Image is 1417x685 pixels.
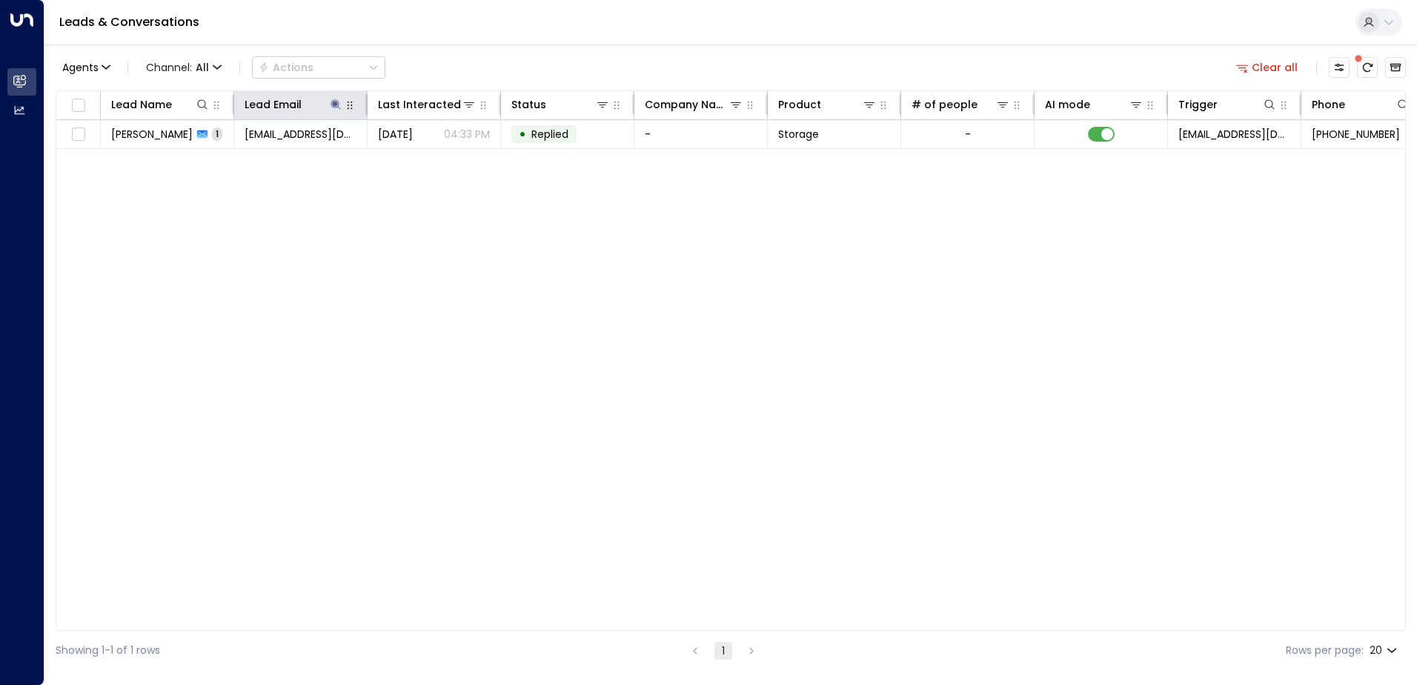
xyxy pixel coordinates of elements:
[59,13,199,30] a: Leads & Conversations
[111,127,193,142] span: Matthew Slee
[965,127,971,142] div: -
[778,96,821,113] div: Product
[778,127,819,142] span: Storage
[444,127,490,142] p: 04:33 PM
[378,96,461,113] div: Last Interacted
[245,96,343,113] div: Lead Email
[111,96,172,113] div: Lead Name
[56,57,116,78] button: Agents
[714,642,732,660] button: page 1
[645,96,729,113] div: Company Name
[1312,96,1410,113] div: Phone
[1312,127,1400,142] span: +447380727853
[1357,57,1378,78] span: There are new threads available. Refresh the grid to view the latest updates.
[1230,57,1304,78] button: Clear all
[378,127,413,142] span: Sep 25, 2025
[140,57,228,78] span: Channel:
[1178,96,1277,113] div: Trigger
[1329,57,1350,78] button: Customize
[140,57,228,78] button: Channel:All
[196,62,209,73] span: All
[686,641,761,660] nav: pagination navigation
[111,96,210,113] div: Lead Name
[1178,127,1290,142] span: leads@space-station.co.uk
[511,96,546,113] div: Status
[645,96,743,113] div: Company Name
[912,96,978,113] div: # of people
[511,96,610,113] div: Status
[634,120,768,148] td: -
[378,96,477,113] div: Last Interacted
[778,96,877,113] div: Product
[1385,57,1406,78] button: Archived Leads
[259,61,313,74] div: Actions
[252,56,385,79] div: Button group with a nested menu
[69,96,87,115] span: Toggle select all
[212,128,222,140] span: 1
[912,96,1010,113] div: # of people
[519,122,526,147] div: •
[56,643,160,658] div: Showing 1-1 of 1 rows
[1312,96,1345,113] div: Phone
[1045,96,1090,113] div: AI mode
[245,127,356,142] span: mslee120@gmail.com
[252,56,385,79] button: Actions
[245,96,302,113] div: Lead Email
[531,127,568,142] span: Replied
[1286,643,1364,658] label: Rows per page:
[1178,96,1218,113] div: Trigger
[69,125,87,144] span: Toggle select row
[1370,640,1400,661] div: 20
[1045,96,1144,113] div: AI mode
[62,62,99,73] span: Agents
